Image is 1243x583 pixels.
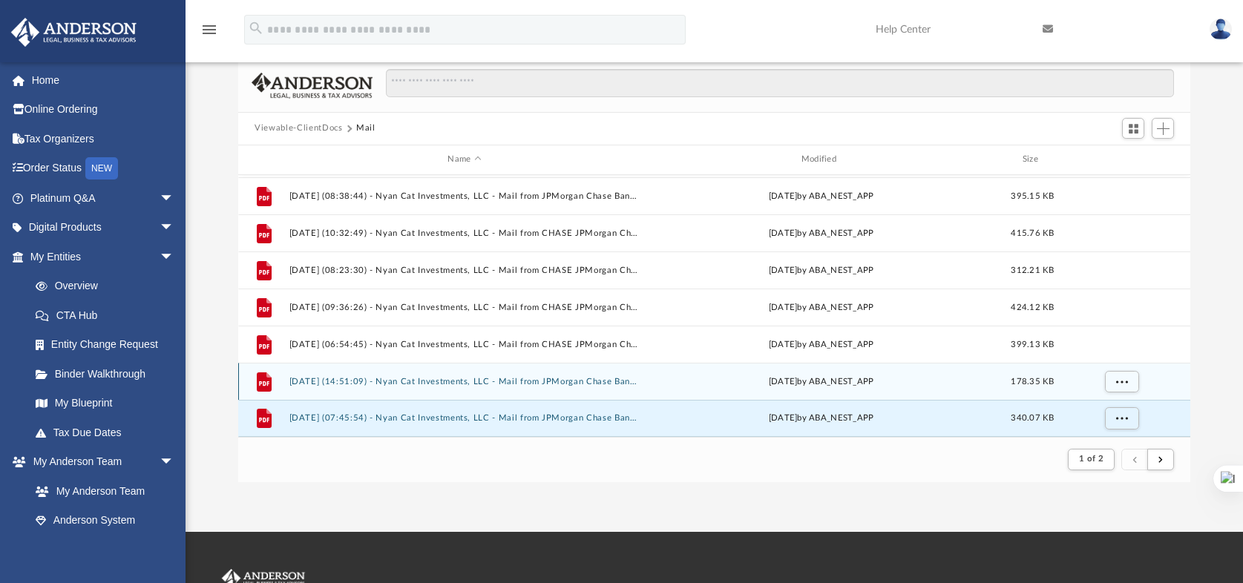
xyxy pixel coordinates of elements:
[289,413,640,423] button: [DATE] (07:45:54) - Nyan Cat Investments, LLC - Mail from JPMorgan Chase Bank, N.A..pdf
[85,157,118,179] div: NEW
[160,447,189,478] span: arrow_drop_down
[289,191,640,200] button: [DATE] (08:38:44) - Nyan Cat Investments, LLC - Mail from JPMorgan Chase Bank, N.A..pdf
[238,175,1190,437] div: grid
[646,226,997,240] div: [DATE] by ABA_NEST_APP
[1105,407,1139,429] button: More options
[248,20,264,36] i: search
[386,69,1174,97] input: Search files and folders
[10,95,197,125] a: Online Ordering
[1069,153,1173,166] div: id
[1011,191,1055,200] span: 395.15 KB
[646,375,997,388] div: [DATE] by ABA_NEST_APP
[1011,414,1055,422] span: 340.07 KB
[646,153,997,166] div: Modified
[646,412,997,425] div: [DATE] by ABA_NEST_APP
[1152,118,1174,139] button: Add
[21,300,197,330] a: CTA Hub
[289,339,640,349] button: [DATE] (06:54:45) - Nyan Cat Investments, LLC - Mail from CHASE JPMorgan Chase Bank, N.A..pdf
[21,359,197,389] a: Binder Walkthrough
[160,242,189,272] span: arrow_drop_down
[289,228,640,237] button: [DATE] (10:32:49) - Nyan Cat Investments, LLC - Mail from CHASE JPMorgan Chase Bank, N.A..pdf
[1003,153,1063,166] div: Size
[10,213,197,243] a: Digital Productsarrow_drop_down
[200,28,218,39] a: menu
[10,65,197,95] a: Home
[289,153,640,166] div: Name
[10,154,197,184] a: Order StatusNEW
[646,300,997,314] div: [DATE] by ABA_NEST_APP
[646,337,997,351] div: [DATE] by ABA_NEST_APP
[1011,228,1055,237] span: 415.76 KB
[1079,455,1103,463] span: 1 of 2
[7,18,141,47] img: Anderson Advisors Platinum Portal
[21,389,189,418] a: My Blueprint
[21,330,197,360] a: Entity Change Request
[21,271,197,301] a: Overview
[245,153,282,166] div: id
[1011,377,1055,385] span: 178.35 KB
[255,122,342,135] button: Viewable-ClientDocs
[289,376,640,386] button: [DATE] (14:51:09) - Nyan Cat Investments, LLC - Mail from JPMorgan Chase Bank, N.A..pdf
[21,506,189,536] a: Anderson System
[21,476,182,506] a: My Anderson Team
[160,213,189,243] span: arrow_drop_down
[160,183,189,214] span: arrow_drop_down
[10,124,197,154] a: Tax Organizers
[646,263,997,277] div: [DATE] by ABA_NEST_APP
[1210,19,1232,40] img: User Pic
[1105,370,1139,392] button: More options
[646,189,997,202] div: [DATE] by ABA_NEST_APP
[1011,340,1055,348] span: 399.13 KB
[200,21,218,39] i: menu
[21,418,197,447] a: Tax Due Dates
[10,183,197,213] a: Platinum Q&Aarrow_drop_down
[1122,118,1144,139] button: Switch to Grid View
[10,242,197,271] a: My Entitiesarrow_drop_down
[289,265,640,274] button: [DATE] (08:23:30) - Nyan Cat Investments, LLC - Mail from CHASE JPMorgan Chase Bank, N.A..pdf
[10,447,189,477] a: My Anderson Teamarrow_drop_down
[356,122,375,135] button: Mail
[1011,266,1055,274] span: 312.21 KB
[289,302,640,312] button: [DATE] (09:36:26) - Nyan Cat Investments, LLC - Mail from CHASE JPMorgan Chase Bank, N.A..pdf
[1011,303,1055,311] span: 424.12 KB
[1068,449,1115,470] button: 1 of 2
